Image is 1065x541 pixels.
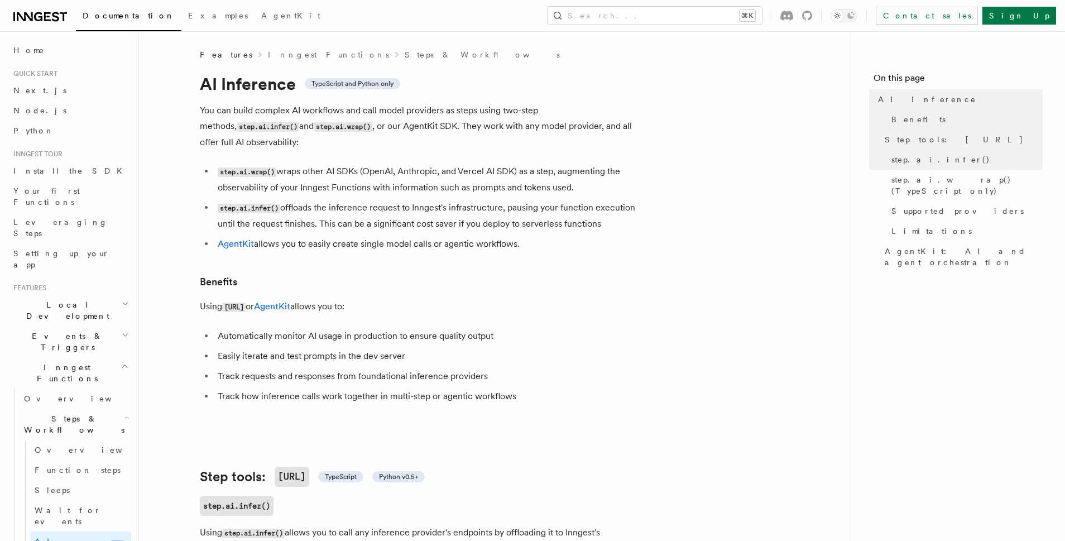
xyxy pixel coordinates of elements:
span: Home [13,45,45,56]
a: AgentKit [218,238,254,249]
a: AgentKit [255,3,327,30]
a: AgentKit [254,301,290,312]
a: Wait for events [30,500,131,532]
span: Events & Triggers [9,331,122,353]
code: step.ai.infer() [218,204,280,213]
button: Inngest Functions [9,357,131,389]
code: step.ai.wrap() [218,167,276,177]
a: Home [9,40,131,60]
a: Inngest Functions [268,49,389,60]
a: step.ai.infer() [887,150,1043,170]
span: Install the SDK [13,166,129,175]
code: [URL] [275,467,309,487]
span: step.ai.wrap() (TypeScript only) [891,174,1043,197]
span: Supported providers [891,205,1024,217]
a: Examples [181,3,255,30]
button: Search...⌘K [548,7,762,25]
a: Documentation [76,3,181,31]
span: Benefits [891,114,946,125]
li: Track how inference calls work together in multi-step or agentic workflows [214,389,646,404]
a: Sign Up [982,7,1056,25]
a: Benefits [200,274,237,290]
span: Inngest Functions [9,362,121,384]
p: Using or allows you to: [200,299,646,315]
a: Overview [30,440,131,460]
span: Local Development [9,299,122,322]
span: Python v0.5+ [379,472,418,481]
a: Steps & Workflows [405,49,560,60]
li: allows you to easily create single model calls or agentic workflows. [214,236,646,252]
a: Limitations [887,221,1043,241]
a: Leveraging Steps [9,212,131,243]
code: step.ai.infer() [222,529,285,538]
button: Toggle dark mode [831,9,857,22]
span: Step tools: [URL] [885,134,1024,145]
a: Next.js [9,80,131,100]
span: Features [9,284,46,293]
span: Inngest tour [9,150,63,159]
li: Easily iterate and test prompts in the dev server [214,348,646,364]
button: Local Development [9,295,131,326]
a: Overview [20,389,131,409]
a: AgentKit: AI and agent orchestration [880,241,1043,272]
span: Documentation [83,11,175,20]
a: AI Inference [874,89,1043,109]
span: Node.js [13,106,66,115]
li: offloads the inference request to Inngest's infrastructure, pausing your function execution until... [214,200,646,232]
span: Limitations [891,226,972,237]
span: Function steps [35,466,121,475]
span: TypeScript and Python only [311,79,394,88]
li: wraps other AI SDKs (OpenAI, Anthropic, and Vercel AI SDK) as a step, augmenting the observabilit... [214,164,646,195]
a: Sleeps [30,480,131,500]
a: Supported providers [887,201,1043,221]
span: Wait for events [35,506,101,526]
span: Setting up your app [13,249,109,269]
code: step.ai.wrap() [314,122,372,132]
a: Step tools: [URL] [880,130,1043,150]
span: Features [200,49,252,60]
h1: AI Inference [200,74,646,94]
span: Next.js [13,86,66,95]
p: You can build complex AI workflows and call model providers as steps using two-step methods, and ... [200,103,646,150]
a: Python [9,121,131,141]
code: step.ai.infer() [237,122,299,132]
span: AgentKit [261,11,320,20]
span: Steps & Workflows [20,413,124,435]
span: TypeScript [325,472,357,481]
span: AgentKit: AI and agent orchestration [885,246,1043,268]
a: step.ai.infer() [200,496,274,516]
button: Steps & Workflows [20,409,131,440]
span: step.ai.infer() [891,154,990,165]
span: Quick start [9,69,57,78]
kbd: ⌘K [740,10,755,21]
a: Benefits [887,109,1043,130]
span: Your first Functions [13,186,80,207]
a: Install the SDK [9,161,131,181]
span: Leveraging Steps [13,218,108,238]
a: Step tools:[URL] TypeScript Python v0.5+ [200,467,425,487]
a: Function steps [30,460,131,480]
span: Overview [24,394,139,403]
a: Contact sales [876,7,978,25]
h4: On this page [874,71,1043,89]
span: Examples [188,11,248,20]
a: Node.js [9,100,131,121]
a: Your first Functions [9,181,131,212]
a: step.ai.wrap() (TypeScript only) [887,170,1043,201]
span: Overview [35,446,150,454]
code: [URL] [222,303,246,312]
li: Automatically monitor AI usage in production to ensure quality output [214,328,646,344]
button: Events & Triggers [9,326,131,357]
li: Track requests and responses from foundational inference providers [214,368,646,384]
span: AI Inference [878,94,976,105]
a: Setting up your app [9,243,131,275]
span: Python [13,126,54,135]
span: Sleeps [35,486,70,495]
